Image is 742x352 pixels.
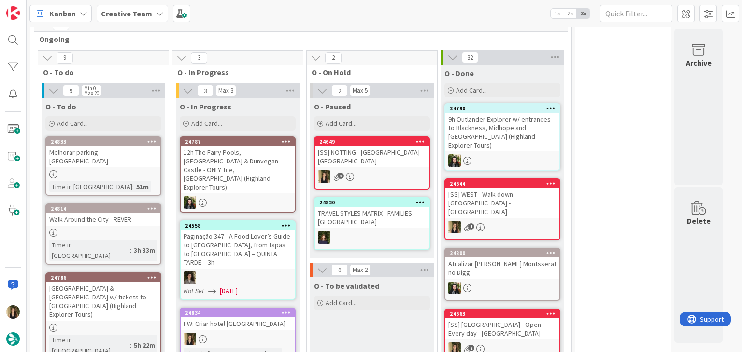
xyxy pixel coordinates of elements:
[331,85,348,96] span: 2
[130,245,131,256] span: :
[315,231,429,244] div: MC
[326,119,357,128] span: Add Card...
[448,282,461,294] img: BC
[456,86,487,95] span: Add Card...
[51,205,160,212] div: 24814
[315,170,429,183] div: SP
[46,146,160,167] div: Melhorar parking [GEOGRAPHIC_DATA]
[43,68,157,77] span: O - To do
[450,180,559,187] div: 24644
[450,105,559,112] div: 24790
[315,198,429,228] div: 24820TRAVEL STYLES MATRIX - FAMILIES - [GEOGRAPHIC_DATA]
[46,213,160,226] div: Walk Around the City - REVER
[185,310,295,316] div: 24834
[181,221,295,269] div: 24558Paginação 347 - A Food Lover’s Guide to [GEOGRAPHIC_DATA], from tapas to [GEOGRAPHIC_DATA] –...
[577,9,590,18] span: 3x
[686,57,712,68] div: Archive
[130,340,131,351] span: :
[191,119,222,128] span: Add Card...
[450,311,559,317] div: 24663
[20,1,44,13] span: Support
[326,298,357,307] span: Add Card...
[57,52,73,64] span: 9
[314,102,351,111] span: O - Paused
[450,250,559,257] div: 24800
[63,85,79,96] span: 9
[314,281,379,291] span: O - To be validated
[353,268,368,272] div: Max 2
[184,271,196,284] img: MS
[181,137,295,193] div: 2478712h The Fairy Pools, [GEOGRAPHIC_DATA] & Dunvegan Castle - ONLY Tue, [GEOGRAPHIC_DATA] (High...
[445,257,559,279] div: Atualizar [PERSON_NAME] Montsserat no Digg
[445,104,559,151] div: 247909h Outlander Explorer w/ entrances to Blackness, Midhope and [GEOGRAPHIC_DATA] (Highland Exp...
[132,181,134,192] span: :
[134,181,151,192] div: 51m
[49,8,76,19] span: Kanban
[6,305,20,319] img: SP
[445,113,559,151] div: 9h Outlander Explorer w/ entrances to Blackness, Midhope and [GEOGRAPHIC_DATA] (Highland Explorer...
[318,231,330,244] img: MC
[319,138,429,145] div: 24649
[315,137,429,167] div: 24649[SS] NOTTING - [GEOGRAPHIC_DATA] - [GEOGRAPHIC_DATA]
[6,332,20,346] img: avatar
[445,179,559,188] div: 24644
[46,137,160,146] div: 24833
[185,222,295,229] div: 24558
[84,86,96,91] div: Min 0
[445,221,559,233] div: SP
[445,154,559,167] div: BC
[319,199,429,206] div: 24820
[197,85,214,96] span: 3
[46,137,160,167] div: 24833Melhorar parking [GEOGRAPHIC_DATA]
[445,318,559,339] div: [SS] [GEOGRAPHIC_DATA] - Open Every day - [GEOGRAPHIC_DATA]
[312,68,425,77] span: O - On Hold
[191,52,207,64] span: 3
[331,264,348,276] span: 0
[184,196,196,209] img: BC
[6,6,20,20] img: Visit kanbanzone.com
[184,286,204,295] i: Not Set
[448,221,461,233] img: SP
[445,310,559,339] div: 24663[SS] [GEOGRAPHIC_DATA] - Open Every day - [GEOGRAPHIC_DATA]
[551,9,564,18] span: 1x
[462,52,478,63] span: 32
[600,5,672,22] input: Quick Filter...
[131,340,157,351] div: 5h 22m
[445,310,559,318] div: 24663
[445,282,559,294] div: BC
[220,286,238,296] span: [DATE]
[444,68,474,78] span: O - Done
[181,137,295,146] div: 24787
[181,309,295,330] div: 24834FW: Criar hotel [GEOGRAPHIC_DATA]
[181,271,295,284] div: MS
[181,221,295,230] div: 24558
[84,91,99,95] div: Max 20
[353,88,368,93] div: Max 5
[177,68,291,77] span: O - In Progress
[218,88,233,93] div: Max 3
[131,245,157,256] div: 3h 33m
[46,273,160,321] div: 24786[GEOGRAPHIC_DATA] & [GEOGRAPHIC_DATA] w/ tickets to [GEOGRAPHIC_DATA] (Highland Explorer Tours)
[181,333,295,345] div: SP
[46,282,160,321] div: [GEOGRAPHIC_DATA] & [GEOGRAPHIC_DATA] w/ tickets to [GEOGRAPHIC_DATA] (Highland Explorer Tours)
[51,138,160,145] div: 24833
[39,34,556,44] span: Ongoing
[181,317,295,330] div: FW: Criar hotel [GEOGRAPHIC_DATA]
[315,137,429,146] div: 24649
[445,249,559,279] div: 24800Atualizar [PERSON_NAME] Montsserat no Digg
[45,102,76,111] span: O - To do
[181,230,295,269] div: Paginação 347 - A Food Lover’s Guide to [GEOGRAPHIC_DATA], from tapas to [GEOGRAPHIC_DATA] – QUIN...
[46,204,160,213] div: 24814
[46,273,160,282] div: 24786
[51,274,160,281] div: 24786
[687,215,711,227] div: Delete
[468,223,474,230] span: 1
[338,173,344,179] span: 2
[315,146,429,167] div: [SS] NOTTING - [GEOGRAPHIC_DATA] - [GEOGRAPHIC_DATA]
[315,207,429,228] div: TRAVEL STYLES MATRIX - FAMILIES - [GEOGRAPHIC_DATA]
[46,204,160,226] div: 24814Walk Around the City - REVER
[445,104,559,113] div: 24790
[448,154,461,167] img: BC
[445,249,559,257] div: 24800
[564,9,577,18] span: 2x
